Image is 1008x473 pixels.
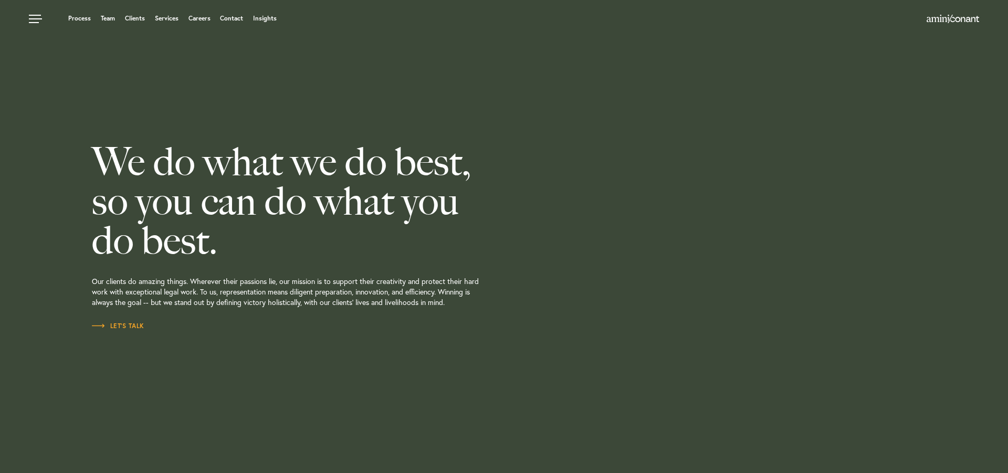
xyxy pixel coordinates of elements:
a: Insights [253,15,277,22]
a: Services [155,15,178,22]
img: Amini & Conant [927,15,979,23]
h2: We do what we do best, so you can do what you do best. [92,142,580,260]
a: Process [68,15,91,22]
a: Careers [188,15,211,22]
a: Contact [220,15,243,22]
a: Team [101,15,115,22]
p: Our clients do amazing things. Wherever their passions lie, our mission is to support their creat... [92,260,580,321]
a: Let’s Talk [92,321,144,331]
span: Let’s Talk [92,323,144,329]
a: Clients [125,15,145,22]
